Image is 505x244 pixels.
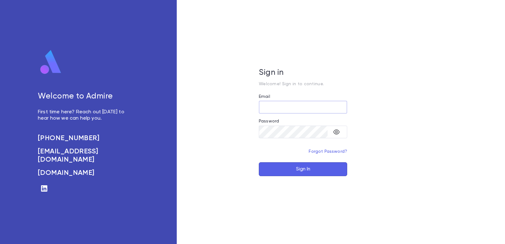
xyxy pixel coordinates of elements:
[259,68,347,78] h5: Sign in
[330,126,343,138] button: toggle password visibility
[259,94,270,99] label: Email
[309,149,347,154] a: Forgot Password?
[259,81,347,86] p: Welcome! Sign in to continue.
[259,162,347,176] button: Sign In
[259,119,279,124] label: Password
[38,50,64,75] img: logo
[38,92,131,101] h5: Welcome to Admire
[38,147,131,164] a: [EMAIL_ADDRESS][DOMAIN_NAME]
[38,134,131,142] a: [PHONE_NUMBER]
[38,109,131,122] p: First time here? Reach out [DATE] to hear how we can help you.
[38,169,131,177] a: [DOMAIN_NAME]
